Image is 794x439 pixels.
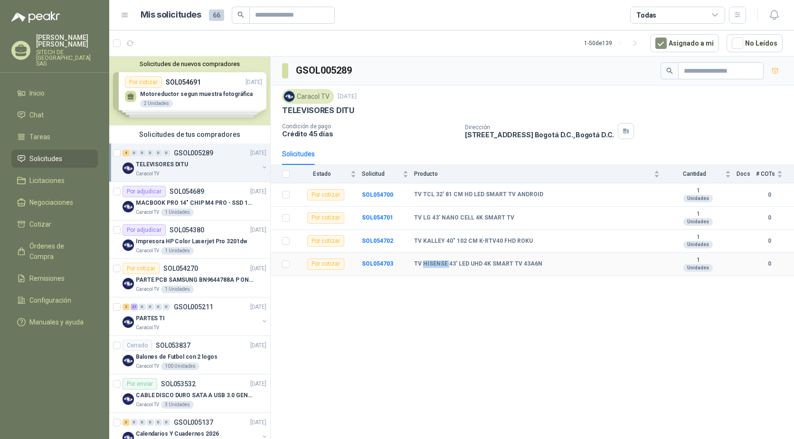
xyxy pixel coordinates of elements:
b: TV LG 43' NANO CELL 4K SMART TV [414,214,514,222]
h3: GSOL005289 [296,63,353,78]
a: Chat [11,106,98,124]
span: Cotizar [29,219,51,229]
img: Company Logo [123,162,134,174]
div: Solicitudes de tus compradores [109,125,270,143]
div: 0 [155,419,162,426]
div: Por cotizar [307,212,344,224]
b: 1 [665,210,731,218]
p: TELEVISORES DITU [282,105,354,115]
th: Estado [295,165,362,183]
div: 3 Unidades [161,401,194,409]
p: GSOL005211 [174,304,213,310]
div: Por enviar [123,378,157,390]
div: Todas [636,10,656,20]
p: [DATE] [250,418,266,427]
div: 1 - 50 de 139 [584,36,643,51]
b: SOL054702 [362,238,393,244]
a: Cotizar [11,215,98,233]
p: GSOL005289 [174,150,213,156]
p: Caracol TV [136,170,159,178]
a: Manuales y ayuda [11,313,98,331]
a: SOL054703 [362,260,393,267]
div: Por adjudicar [123,224,166,236]
b: TV TCL 32' 81 CM HD LED SMART TV ANDROID [414,191,543,199]
p: Balones de Futbol con 2 logos [136,353,217,362]
a: Negociaciones [11,193,98,211]
p: SOL054380 [170,227,204,233]
p: SOL053532 [161,381,196,387]
div: 0 [131,150,138,156]
span: Producto [414,171,652,177]
p: Condición de pago [282,123,457,130]
button: Asignado a mi [650,34,719,52]
button: No Leídos [727,34,783,52]
div: 3 [123,419,130,426]
b: 0 [756,191,783,200]
a: SOL054700 [362,191,393,198]
div: 21 [131,304,138,310]
th: Cantidad [665,165,737,183]
span: Chat [29,110,44,120]
img: Company Logo [123,355,134,366]
p: [DATE] [250,341,266,350]
p: SITECH DE [GEOGRAPHIC_DATA] SAS [36,49,98,67]
a: Remisiones [11,269,98,287]
a: 2 21 0 0 0 0 GSOL005211[DATE] Company LogoPARTES TICaracol TV [123,301,268,332]
span: Inicio [29,88,45,98]
p: Calendarios Y Cuadernos 2026 [136,429,219,439]
p: TELEVISORES DITU [136,160,188,169]
a: Por enviarSOL053532[DATE] Company LogoCABLE DISCO DURO SATA A USB 3.0 GENERICOCaracol TV3 Unidades [109,374,270,413]
div: Por cotizar [123,263,160,274]
span: 66 [209,10,224,21]
a: Por adjudicarSOL054689[DATE] Company LogoMACBOOK PRO 14" CHIP M4 PRO - SSD 1TB RAM 24GBCaracol TV... [109,182,270,220]
b: 0 [756,259,783,268]
th: Docs [737,165,756,183]
a: Por adjudicarSOL054380[DATE] Company LogoImpresora HP Color Laserjet Pro 3201dwCaracol TV1 Unidades [109,220,270,259]
a: 4 0 0 0 0 0 GSOL005289[DATE] Company LogoTELEVISORES DITUCaracol TV [123,147,268,178]
a: Tareas [11,128,98,146]
div: 2 [123,304,130,310]
p: Crédito 45 días [282,130,457,138]
b: 1 [665,257,731,264]
th: Solicitud [362,165,414,183]
div: 1 Unidades [161,247,194,255]
p: Caracol TV [136,324,159,332]
div: 1 Unidades [161,286,194,293]
b: 0 [756,213,783,222]
p: GSOL005137 [174,419,213,426]
b: 1 [665,234,731,241]
a: Por cotizarSOL054270[DATE] Company LogoPARTE PCB SAMSUNG BN9644788A P ONECONNECaracol TV1 Unidades [109,259,270,297]
p: [DATE] [250,226,266,235]
span: Remisiones [29,273,65,284]
a: SOL054701 [362,214,393,221]
img: Logo peakr [11,11,60,23]
b: 0 [756,237,783,246]
p: Dirección [465,124,614,131]
span: Licitaciones [29,175,65,186]
div: Solicitudes [282,149,315,159]
a: Configuración [11,291,98,309]
p: [DATE] [250,187,266,196]
p: SOL054270 [163,265,198,272]
div: 0 [155,304,162,310]
span: search [237,11,244,18]
div: 100 Unidades [161,363,199,370]
div: 0 [147,304,154,310]
p: Caracol TV [136,247,159,255]
p: [DATE] [250,149,266,158]
div: Por cotizar [307,189,344,200]
p: CABLE DISCO DURO SATA A USB 3.0 GENERICO [136,391,254,400]
p: SOL053837 [156,342,190,349]
div: Unidades [683,264,713,272]
button: Solicitudes de nuevos compradores [113,60,266,67]
span: Tareas [29,132,50,142]
p: [DATE] [250,264,266,273]
p: Impresora HP Color Laserjet Pro 3201dw [136,237,247,246]
p: MACBOOK PRO 14" CHIP M4 PRO - SSD 1TB RAM 24GB [136,199,254,208]
img: Company Logo [123,393,134,405]
span: Estado [295,171,349,177]
div: Unidades [683,241,713,248]
div: 0 [139,304,146,310]
div: 4 [123,150,130,156]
